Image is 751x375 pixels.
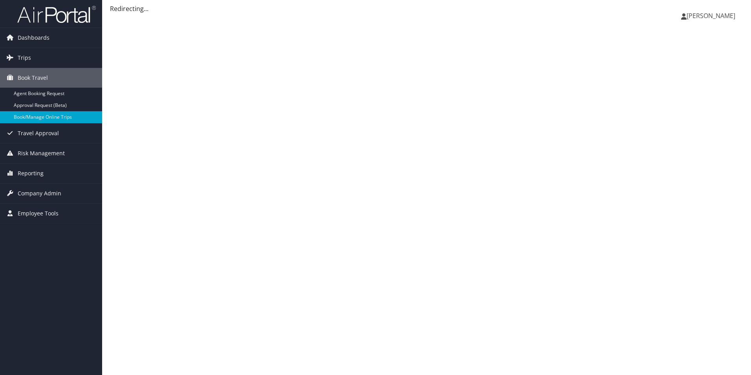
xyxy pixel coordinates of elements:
[687,11,735,20] span: [PERSON_NAME]
[18,184,61,203] span: Company Admin
[17,5,96,24] img: airportal-logo.png
[681,4,743,28] a: [PERSON_NAME]
[18,48,31,68] span: Trips
[18,68,48,88] span: Book Travel
[18,204,59,223] span: Employee Tools
[18,28,49,48] span: Dashboards
[18,143,65,163] span: Risk Management
[110,4,743,13] div: Redirecting...
[18,164,44,183] span: Reporting
[18,123,59,143] span: Travel Approval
